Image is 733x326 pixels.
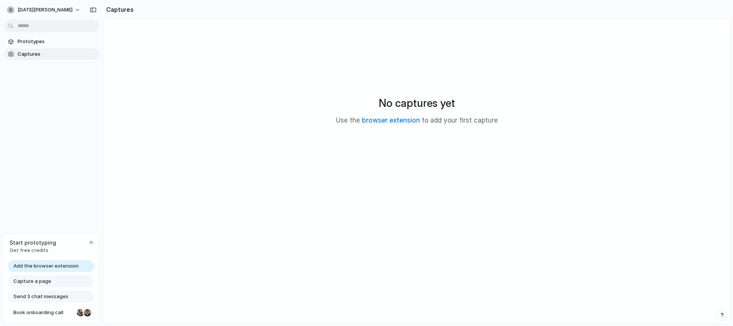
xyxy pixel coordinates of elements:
span: Prototypes [18,38,96,45]
div: Christian Iacullo [83,308,92,317]
a: Book onboarding call [8,307,94,319]
a: browser extension [362,116,420,124]
p: Use the to add your first capture [336,116,498,126]
span: Capture a page [13,278,51,285]
span: Book onboarding call [13,309,74,316]
span: Send 3 chat messages [13,293,68,300]
a: Captures [4,48,99,60]
span: Start prototyping [10,239,56,247]
div: Nicole Kubica [76,308,85,317]
span: Add the browser extension [13,262,79,270]
h2: No captures yet [379,95,455,111]
h2: Captures [103,5,134,14]
a: Add the browser extension [8,260,94,272]
span: Captures [18,50,96,58]
a: Prototypes [4,36,99,47]
button: [DATE][PERSON_NAME] [4,4,84,16]
span: Get free credits [10,247,56,254]
span: [DATE][PERSON_NAME] [18,6,73,14]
